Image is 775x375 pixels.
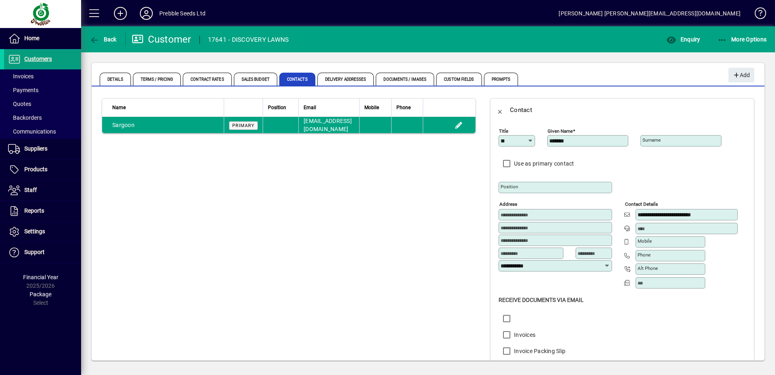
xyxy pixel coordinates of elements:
[4,139,81,159] a: Suppliers
[728,68,754,82] button: Add
[642,137,661,143] mat-label: Surname
[4,97,81,111] a: Quotes
[279,73,315,86] span: Contacts
[4,69,81,83] a: Invoices
[749,2,765,28] a: Knowledge Base
[638,238,652,244] mat-label: Mobile
[133,73,181,86] span: Terms / Pricing
[90,36,117,43] span: Back
[81,32,126,47] app-page-header-button: Back
[24,187,37,193] span: Staff
[24,145,47,152] span: Suppliers
[499,297,584,303] span: Receive Documents Via Email
[234,73,277,86] span: Sales Budget
[232,123,255,128] span: Primary
[23,274,58,280] span: Financial Year
[4,125,81,138] a: Communications
[512,347,565,355] label: Invoice Packing Slip
[24,207,44,214] span: Reports
[436,73,482,86] span: Custom Fields
[24,35,39,41] span: Home
[715,32,769,47] button: More Options
[24,166,47,172] span: Products
[183,73,231,86] span: Contract Rates
[4,159,81,180] a: Products
[8,73,34,80] span: Invoices
[364,103,386,112] div: Mobile
[112,122,135,128] span: Sargoon
[666,36,700,43] span: Enquiry
[499,128,508,134] mat-label: Title
[24,249,45,255] span: Support
[732,69,750,82] span: Add
[548,128,573,134] mat-label: Given name
[8,87,39,93] span: Payments
[133,6,159,21] button: Profile
[24,228,45,235] span: Settings
[4,180,81,200] a: Staff
[268,103,286,112] span: Position
[88,32,119,47] button: Back
[304,103,316,112] span: Email
[364,103,379,112] span: Mobile
[559,7,741,20] div: [PERSON_NAME] [PERSON_NAME][EMAIL_ADDRESS][DOMAIN_NAME]
[396,103,411,112] span: Phone
[112,103,219,112] div: Name
[376,73,434,86] span: Documents / Images
[30,291,51,297] span: Package
[317,73,374,86] span: Delivery Addresses
[638,265,658,271] mat-label: Alt Phone
[4,83,81,97] a: Payments
[8,101,31,107] span: Quotes
[484,73,518,86] span: Prompts
[208,33,289,46] div: 17641 - DISCOVERY LAWNS
[268,103,293,112] div: Position
[638,252,651,258] mat-label: Phone
[396,103,418,112] div: Phone
[4,242,81,263] a: Support
[100,73,131,86] span: Details
[512,331,535,339] label: Invoices
[501,184,518,190] mat-label: Position
[664,32,702,47] button: Enquiry
[4,201,81,221] a: Reports
[132,33,191,46] div: Customer
[159,7,206,20] div: Prebble Seeds Ltd
[304,118,352,132] span: [EMAIL_ADDRESS][DOMAIN_NAME]
[304,103,354,112] div: Email
[717,36,767,43] span: More Options
[8,114,42,121] span: Backorders
[490,100,510,120] button: Back
[512,159,574,168] label: Use as primary contact
[112,103,126,112] span: Name
[4,222,81,242] a: Settings
[4,28,81,49] a: Home
[8,128,56,135] span: Communications
[107,6,133,21] button: Add
[510,103,532,116] div: Contact
[4,111,81,125] a: Backorders
[24,56,52,62] span: Customers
